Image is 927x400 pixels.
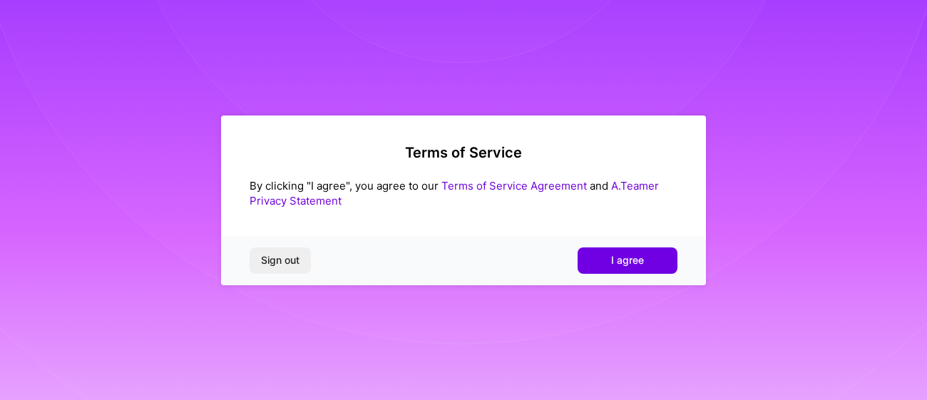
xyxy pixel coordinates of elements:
[250,247,311,273] button: Sign out
[261,253,299,267] span: Sign out
[441,179,587,193] a: Terms of Service Agreement
[250,178,677,208] div: By clicking "I agree", you agree to our and
[578,247,677,273] button: I agree
[250,144,677,161] h2: Terms of Service
[611,253,644,267] span: I agree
